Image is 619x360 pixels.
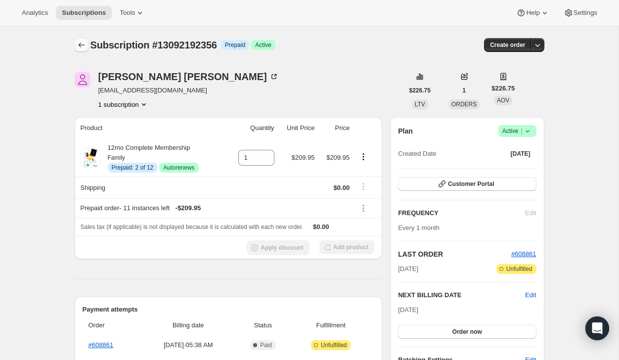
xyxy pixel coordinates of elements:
[277,117,318,139] th: Unit Price
[321,341,347,349] span: Unfulfilled
[497,97,509,104] span: AOV
[313,223,329,230] span: $0.00
[505,147,536,161] button: [DATE]
[255,41,271,49] span: Active
[451,101,477,108] span: ORDERS
[526,9,539,17] span: Help
[511,249,536,259] button: #608861
[227,117,277,139] th: Quantity
[144,320,233,330] span: Billing date
[62,9,106,17] span: Subscriptions
[490,41,525,49] span: Create order
[510,6,555,20] button: Help
[98,72,279,82] div: [PERSON_NAME] [PERSON_NAME]
[22,9,48,17] span: Analytics
[108,154,125,161] small: Family
[260,341,272,349] span: Paid
[506,265,532,273] span: Unfulfilled
[452,328,482,336] span: Order now
[120,9,135,17] span: Tools
[317,117,353,139] th: Price
[100,143,199,173] div: 12mo Complete Membership
[398,306,418,314] span: [DATE]
[521,127,522,135] span: |
[462,87,466,94] span: 1
[484,38,531,52] button: Create order
[511,250,536,258] a: #608861
[56,6,112,20] button: Subscriptions
[98,99,149,109] button: Product actions
[90,40,217,50] span: Subscription #13092192356
[75,72,90,88] span: Ashley Garner
[398,149,436,159] span: Created Date
[75,177,227,198] th: Shipping
[398,264,418,274] span: [DATE]
[398,325,536,339] button: Order now
[83,315,141,336] th: Order
[144,340,233,350] span: [DATE] · 05:38 AM
[112,164,154,172] span: Prepaid: 2 of 12
[81,203,350,213] div: Prepaid order - 11 instances left
[403,84,437,97] button: $226.75
[88,341,114,349] a: #608861
[355,181,371,192] button: Shipping actions
[114,6,151,20] button: Tools
[558,6,603,20] button: Settings
[326,154,350,161] span: $209.95
[239,320,287,330] span: Status
[293,320,368,330] span: Fulfillment
[398,208,525,218] h2: FREQUENCY
[502,126,532,136] span: Active
[75,38,88,52] button: Subscriptions
[334,184,350,191] span: $0.00
[176,203,201,213] span: - $209.95
[83,305,375,315] h2: Payment attempts
[398,249,511,259] h2: LAST ORDER
[456,84,472,97] button: 1
[75,117,227,139] th: Product
[355,151,371,162] button: Product actions
[398,126,413,136] h2: Plan
[16,6,54,20] button: Analytics
[525,290,536,300] button: Edit
[409,87,431,94] span: $226.75
[81,224,304,230] span: Sales tax (if applicable) is not displayed because it is calculated with each new order.
[225,41,245,49] span: Prepaid
[398,177,536,191] button: Customer Portal
[163,164,194,172] span: Autorenews
[398,290,525,300] h2: NEXT BILLING DATE
[491,84,515,93] span: $226.75
[511,150,531,158] span: [DATE]
[398,224,440,231] span: Every 1 month
[448,180,494,188] span: Customer Portal
[291,154,314,161] span: $209.95
[415,101,425,108] span: LTV
[98,86,279,95] span: [EMAIL_ADDRESS][DOMAIN_NAME]
[585,316,609,340] div: Open Intercom Messenger
[574,9,597,17] span: Settings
